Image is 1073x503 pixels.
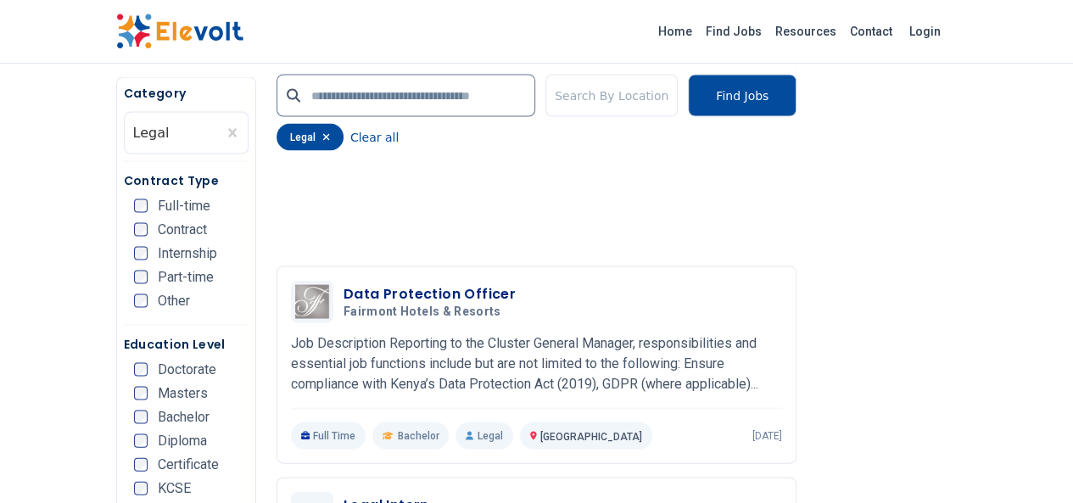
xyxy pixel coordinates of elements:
[158,481,191,495] span: KCSE
[291,333,782,394] p: Job Description Reporting to the Cluster General Manager, responsibilities and essential job func...
[277,124,933,252] iframe: Advertisement
[350,123,399,150] button: Clear all
[540,430,642,442] span: [GEOGRAPHIC_DATA]
[455,422,512,449] p: Legal
[134,410,148,423] input: Bachelor
[295,284,329,318] img: Fairmont Hotels & Resorts
[134,362,148,376] input: Doctorate
[134,293,148,307] input: Other
[344,304,501,319] span: Fairmont Hotels & Resorts
[158,362,216,376] span: Doctorate
[768,18,843,45] a: Resources
[134,481,148,495] input: KCSE
[158,198,210,212] span: Full-time
[158,457,219,471] span: Certificate
[134,457,148,471] input: Certificate
[277,123,344,150] div: legal
[134,246,148,260] input: Internship
[158,386,208,400] span: Masters
[291,422,366,449] p: Full Time
[158,433,207,447] span: Diploma
[688,74,796,116] button: Find Jobs
[134,222,148,236] input: Contract
[651,18,699,45] a: Home
[124,84,249,101] h5: Category
[158,222,207,236] span: Contract
[134,198,148,212] input: Full-time
[988,422,1073,503] iframe: Chat Widget
[134,386,148,400] input: Masters
[699,18,768,45] a: Find Jobs
[134,433,148,447] input: Diploma
[397,428,439,442] span: Bachelor
[158,246,217,260] span: Internship
[116,14,243,49] img: Elevolt
[752,428,782,442] p: [DATE]
[158,270,214,283] span: Part-time
[158,410,210,423] span: Bachelor
[344,283,516,304] h3: Data Protection Officer
[843,18,899,45] a: Contact
[134,270,148,283] input: Part-time
[291,280,782,449] a: Fairmont Hotels & ResortsData Protection OfficerFairmont Hotels & ResortsJob Description Reportin...
[158,293,190,307] span: Other
[124,171,249,188] h5: Contract Type
[899,14,951,48] a: Login
[124,335,249,352] h5: Education Level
